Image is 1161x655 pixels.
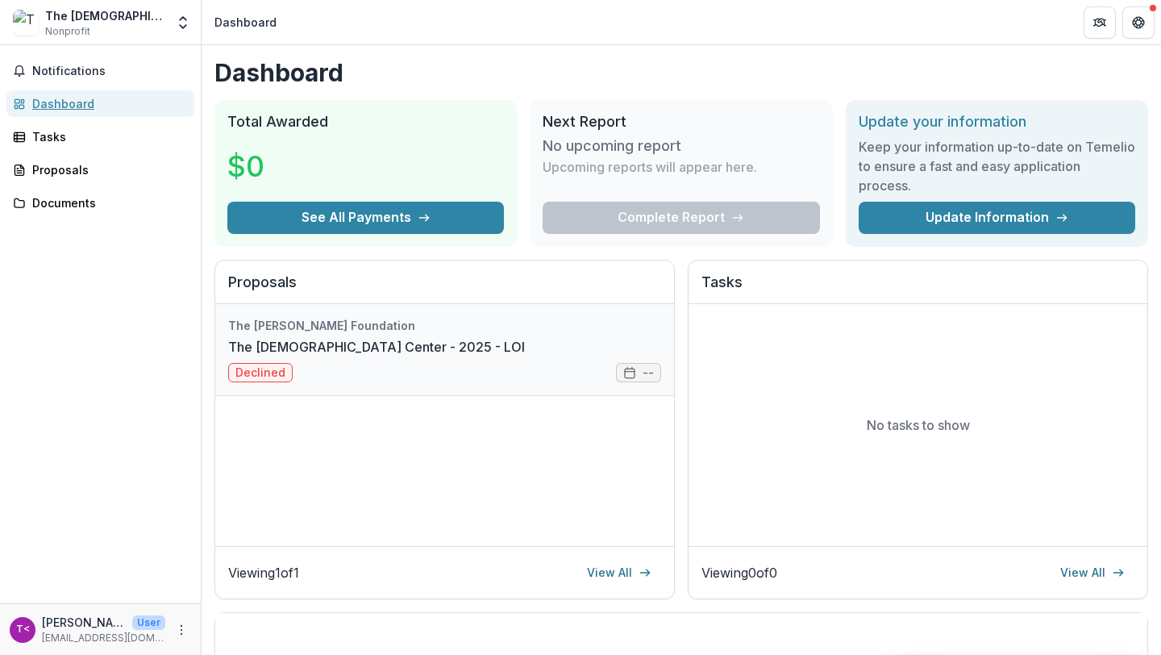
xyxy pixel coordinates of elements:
[227,113,504,131] h2: Total Awarded
[543,137,681,155] h3: No upcoming report
[13,10,39,35] img: The Christ Center
[543,157,757,177] p: Upcoming reports will appear here.
[701,563,777,582] p: Viewing 0 of 0
[172,6,194,39] button: Open entity switcher
[45,24,90,39] span: Nonprofit
[1051,560,1134,586] a: View All
[1084,6,1116,39] button: Partners
[32,65,188,78] span: Notifications
[32,194,181,211] div: Documents
[42,614,126,631] p: [PERSON_NAME] <[EMAIL_ADDRESS][DOMAIN_NAME]>
[32,128,181,145] div: Tasks
[859,137,1135,195] h3: Keep your information up-to-date on Temelio to ensure a fast and easy application process.
[214,58,1148,87] h1: Dashboard
[543,113,819,131] h2: Next Report
[32,95,181,112] div: Dashboard
[6,123,194,150] a: Tasks
[132,615,165,630] p: User
[577,560,661,586] a: View All
[6,156,194,183] a: Proposals
[867,415,970,435] p: No tasks to show
[701,273,1134,304] h2: Tasks
[32,161,181,178] div: Proposals
[859,202,1135,234] a: Update Information
[227,144,348,188] h3: $0
[208,10,283,34] nav: breadcrumb
[859,113,1135,131] h2: Update your information
[228,273,661,304] h2: Proposals
[228,563,299,582] p: Viewing 1 of 1
[1122,6,1155,39] button: Get Help
[42,631,165,645] p: [EMAIL_ADDRESS][DOMAIN_NAME]
[214,14,277,31] div: Dashboard
[227,202,504,234] button: See All Payments
[172,620,191,640] button: More
[16,624,30,635] div: Taylor Scofield <christcenteroutreach@gmail.com>
[6,190,194,216] a: Documents
[6,90,194,117] a: Dashboard
[45,7,165,24] div: The [DEMOGRAPHIC_DATA][GEOGRAPHIC_DATA]
[6,58,194,84] button: Notifications
[228,337,525,357] a: The [DEMOGRAPHIC_DATA] Center - 2025 - LOI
